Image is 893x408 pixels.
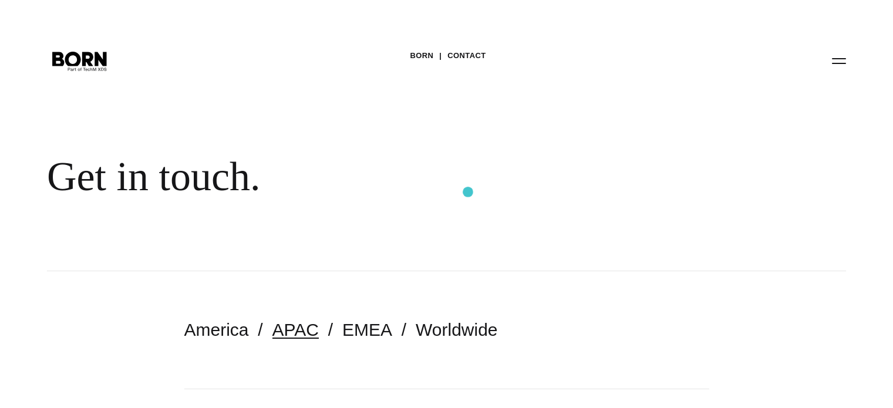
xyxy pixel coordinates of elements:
a: APAC [272,320,319,339]
a: America [184,320,249,339]
a: EMEA [342,320,392,339]
a: BORN [410,47,433,65]
a: Contact [447,47,486,65]
button: Open [825,48,853,73]
a: Worldwide [416,320,498,339]
div: Get in touch. [47,153,716,201]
